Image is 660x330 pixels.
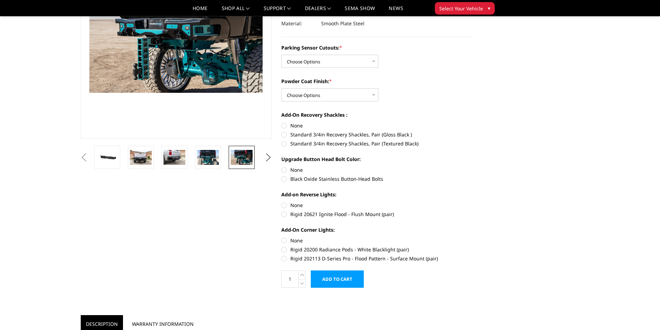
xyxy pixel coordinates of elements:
button: Select Your Vehicle [435,2,495,15]
label: None [281,237,473,244]
label: Standard 3/4in Recovery Shackles, Pair (Gloss Black ) [281,131,473,138]
label: Rigid 202113 D-Series Pro - Flood Pattern - Surface Mount (pair) [281,255,473,262]
label: Parking Sensor Cutouts: [281,44,473,51]
label: Add-on Reverse Lights: [281,191,473,198]
iframe: Chat Widget [625,297,660,330]
input: Add to Cart [311,270,364,288]
label: None [281,122,473,129]
label: Upgrade Button Head Bolt Color: [281,155,473,163]
label: Rigid 20621 Ignite Flood - Flush Mount (pair) [281,211,473,218]
img: 2020-2025 Chevrolet / GMC 2500-3500 - Freedom Series - Rear Bumper [231,150,253,164]
span: ▾ [488,5,490,12]
label: Add-On Recovery Shackles : [281,111,473,118]
img: 2020-2025 Chevrolet / GMC 2500-3500 - Freedom Series - Rear Bumper [197,150,219,164]
label: None [281,202,473,209]
button: Previous [79,152,89,163]
label: Standard 3/4in Recovery Shackles, Pair (Textured Black) [281,140,473,147]
a: SEMA Show [345,6,375,16]
a: Home [193,6,208,16]
label: None [281,166,473,173]
button: Next [263,152,273,163]
span: Select Your Vehicle [439,5,483,12]
dt: Material: [281,17,316,30]
label: Add-On Corner Lights: [281,226,473,233]
label: Black Oxide Stainless Button-Head Bolts [281,175,473,182]
a: Dealers [305,6,331,16]
dd: Smooth Plate Steel [321,17,364,30]
img: 2020-2025 Chevrolet / GMC 2500-3500 - Freedom Series - Rear Bumper [164,150,185,164]
a: Support [264,6,291,16]
a: News [389,6,403,16]
label: Powder Coat Finish: [281,78,473,85]
a: shop all [222,6,250,16]
img: 2020-2025 Chevrolet / GMC 2500-3500 - Freedom Series - Rear Bumper [130,150,152,164]
label: Rigid 20200 Radiance Pods - White Blacklight (pair) [281,246,473,253]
